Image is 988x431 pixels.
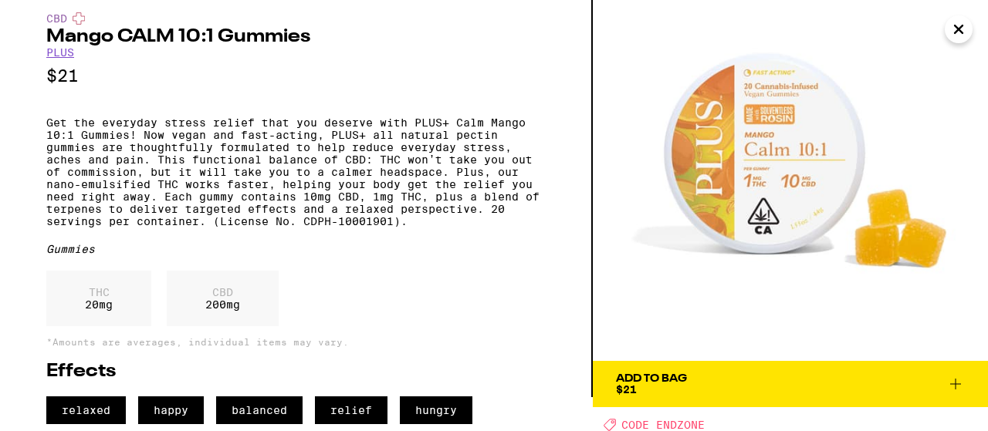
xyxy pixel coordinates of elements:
div: 20 mg [46,271,151,326]
span: Hi. Need any help? [9,11,111,23]
p: THC [85,286,113,298]
span: hungry [400,396,472,424]
span: balanced [216,396,303,424]
span: relief [315,396,387,424]
span: relaxed [46,396,126,424]
span: CODE ENDZONE [621,419,705,431]
div: CBD [46,12,545,25]
img: cbdColor.svg [73,12,85,25]
div: Add To Bag [616,373,687,384]
p: $21 [46,66,545,86]
div: Gummies [46,243,545,255]
p: *Amounts are averages, individual items may vary. [46,337,545,347]
span: happy [138,396,204,424]
h2: Effects [46,362,545,381]
p: CBD [205,286,240,298]
button: Close [945,15,973,43]
a: PLUS [46,46,74,59]
div: 200 mg [167,271,279,326]
span: $21 [616,383,637,396]
button: Add To Bag$21 [593,361,988,407]
p: Get the everyday stress relief that you deserve with PLUS+ Calm Mango 10:1 Gummies! Now vegan and... [46,116,545,227]
h2: Mango CALM 10:1 Gummies [46,28,545,46]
